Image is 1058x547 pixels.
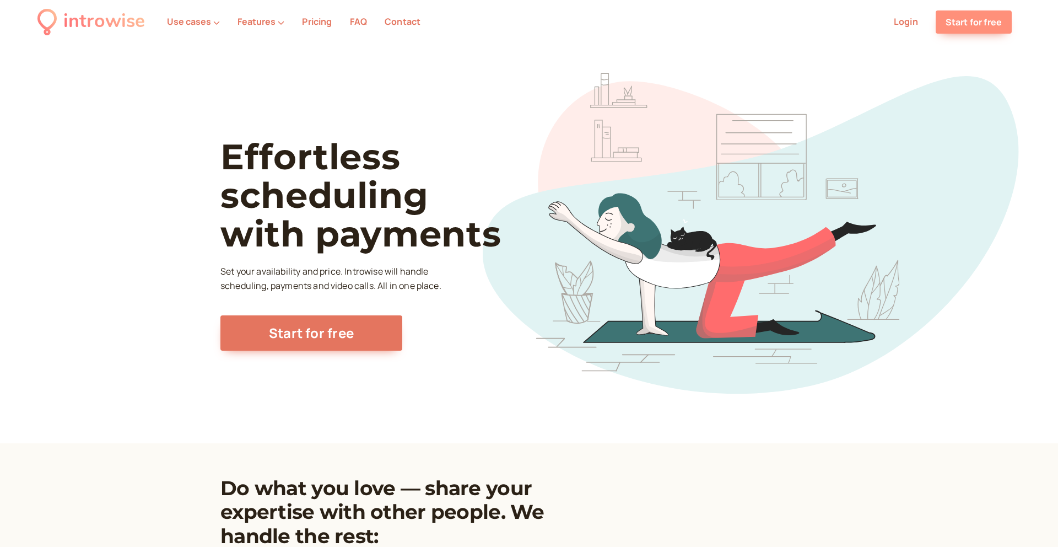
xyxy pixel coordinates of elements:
iframe: Chat Widget [1003,494,1058,547]
button: Use cases [167,17,220,26]
a: Login [894,15,918,28]
a: Start for free [220,315,402,351]
a: Pricing [302,15,332,28]
a: introwise [37,7,145,37]
p: Set your availability and price. Introwise will handle scheduling, payments and video calls. All ... [220,265,444,293]
a: FAQ [350,15,367,28]
a: Contact [385,15,420,28]
div: introwise [63,7,145,37]
button: Features [237,17,284,26]
a: Start for free [936,10,1012,34]
h1: Effortless scheduling with payments [220,137,541,254]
